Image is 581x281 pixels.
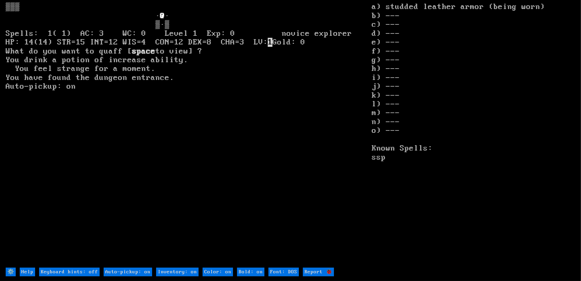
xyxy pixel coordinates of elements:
[39,268,100,276] input: Keyboard hints: off
[6,3,372,267] larn: ▒▒▒ · · ▒·▒ Spells: 1( 1) AC: 3 WC: 0 Level 1 Exp: 0 novice explorer HP: 14(14) STR=15 INT=12 WIS...
[268,268,299,276] input: Font: DOS
[156,268,199,276] input: Inventory: on
[268,38,272,47] mark: 1
[203,268,233,276] input: Color: on
[132,47,155,56] b: space
[303,268,334,276] input: Report 🐞
[104,268,152,276] input: Auto-pickup: on
[6,268,16,276] input: ⚙️
[372,3,575,267] stats: a) studded leather armor (being worn) b) --- c) --- d) --- e) --- f) --- g) --- h) --- i) --- j) ...
[160,11,165,20] font: @
[20,268,35,276] input: Help
[237,268,264,276] input: Bold: on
